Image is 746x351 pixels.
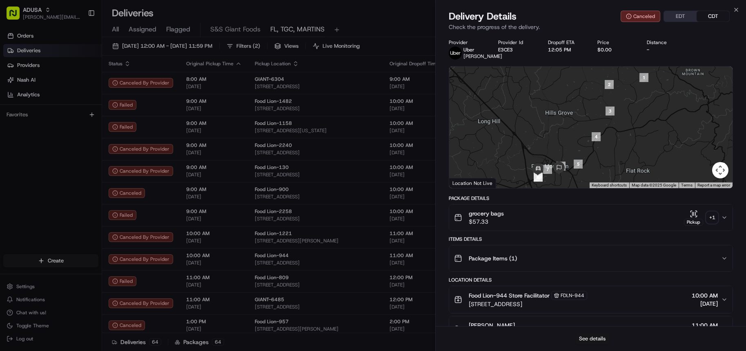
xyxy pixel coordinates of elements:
[16,118,62,127] span: Knowledge Base
[449,316,733,342] button: [PERSON_NAME]11:00 AM
[664,11,697,22] button: EDT
[139,80,149,90] button: Start new chat
[8,33,149,46] p: Welcome 👋
[684,219,703,226] div: Pickup
[449,39,485,46] div: Provider
[639,73,648,82] div: 1
[463,47,474,53] span: Uber
[449,245,733,271] button: Package Items (1)
[684,210,703,226] button: Pickup
[449,23,733,31] p: Check the progress of the delivery.
[592,182,627,188] button: Keyboard shortcuts
[692,321,718,329] span: 11:00 AM
[469,291,550,300] span: Food Lion-944 Store Facilitator
[632,183,676,187] span: Map data ©2025 Google
[647,39,683,46] div: Distance
[8,119,15,126] div: 📗
[621,11,660,22] button: Canceled
[548,39,584,46] div: Dropoff ETA
[681,183,693,187] a: Terms (opens in new tab)
[469,218,504,226] span: $57.33
[449,47,462,60] img: profile_uber_ahold_partner.png
[451,178,478,188] img: Google
[8,8,24,24] img: Nash
[684,210,718,226] button: Pickup+1
[597,39,634,46] div: Price
[697,183,730,187] a: Report a map error
[548,47,584,53] div: 12:05 PM
[449,236,733,242] div: Items Details
[575,333,609,344] button: See details
[706,212,718,223] div: + 1
[451,178,478,188] a: Open this area in Google Maps (opens a new window)
[543,165,552,174] div: 7
[697,11,729,22] button: CDT
[28,78,134,86] div: Start new chat
[5,115,66,130] a: 📗Knowledge Base
[692,291,718,300] span: 10:00 AM
[712,162,728,178] button: Map camera controls
[597,47,634,53] div: $0.00
[561,292,584,299] span: FDLN-944
[21,53,135,61] input: Clear
[449,10,517,23] span: Delivery Details
[69,119,76,126] div: 💻
[469,254,517,262] span: Package Items ( 1 )
[449,178,496,188] div: Location Not Live
[469,209,504,218] span: grocery bags
[449,195,733,202] div: Package Details
[605,80,614,89] div: 2
[469,300,587,308] span: [STREET_ADDRESS]
[77,118,131,127] span: API Documentation
[647,47,683,53] div: -
[574,160,583,169] div: 5
[592,132,601,141] div: 4
[463,53,502,60] span: [PERSON_NAME]
[58,138,99,144] a: Powered byPylon
[534,173,543,182] div: 10
[81,138,99,144] span: Pylon
[449,204,733,231] button: grocery bags$57.33Pickup+1
[469,321,515,329] span: [PERSON_NAME]
[66,115,134,130] a: 💻API Documentation
[28,86,103,93] div: We're available if you need us!
[449,277,733,283] div: Location Details
[692,300,718,308] span: [DATE]
[498,47,513,53] button: E3CE3
[606,107,615,116] div: 3
[449,286,733,313] button: Food Lion-944 Store FacilitatorFDLN-944[STREET_ADDRESS]10:00 AM[DATE]
[8,78,23,93] img: 1736555255976-a54dd68f-1ca7-489b-9aae-adbdc363a1c4
[498,39,534,46] div: Provider Id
